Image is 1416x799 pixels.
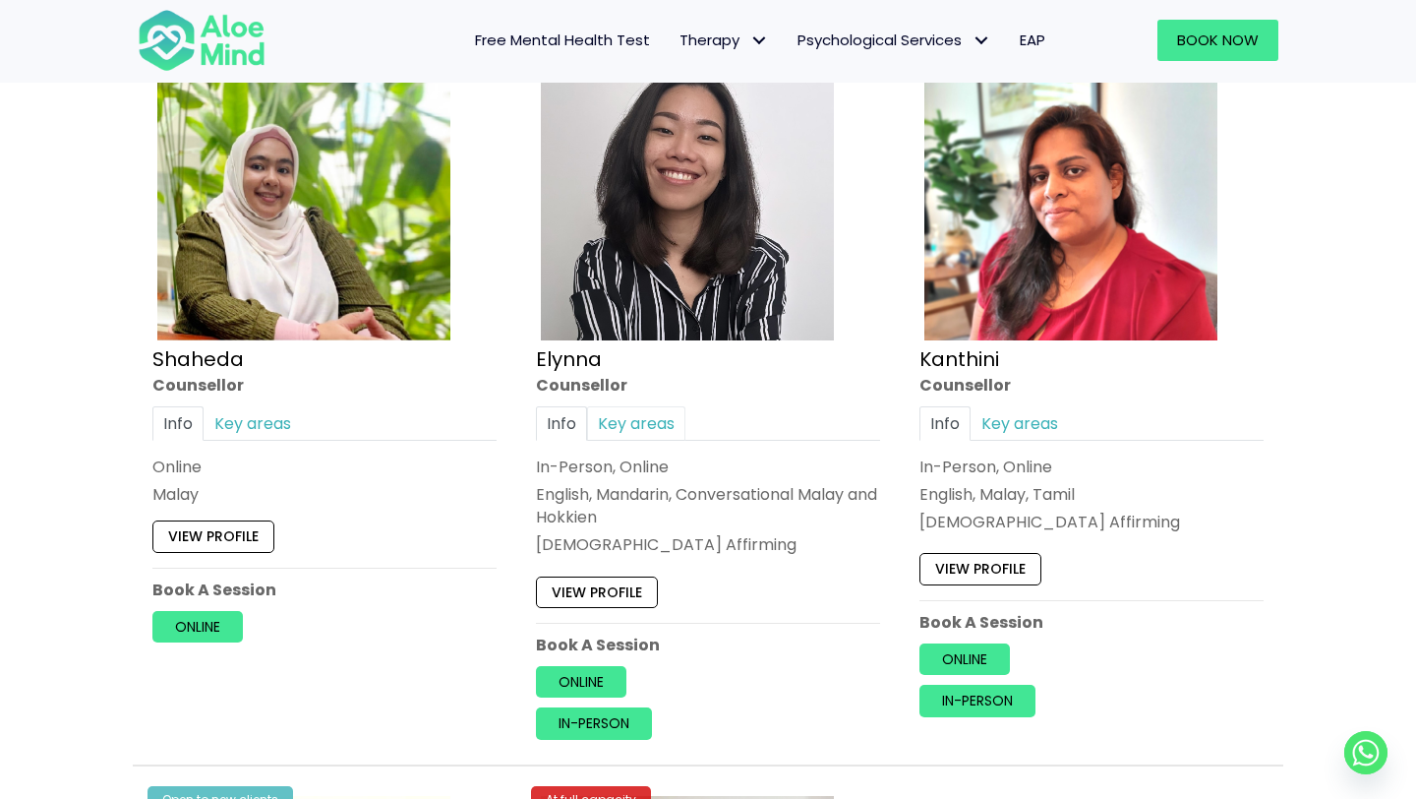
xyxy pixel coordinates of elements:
span: Therapy: submenu [744,27,773,55]
div: Counsellor [152,374,497,397]
div: In-Person, Online [919,456,1264,478]
a: Free Mental Health Test [460,20,665,61]
span: Free Mental Health Test [475,30,650,50]
p: English, Malay, Tamil [919,483,1264,506]
p: Malay [152,483,497,506]
div: [DEMOGRAPHIC_DATA] Affirming [536,534,880,557]
span: EAP [1020,30,1045,50]
span: Psychological Services [797,30,990,50]
a: Key areas [587,406,685,441]
div: [DEMOGRAPHIC_DATA] Affirming [919,512,1264,534]
a: View profile [536,577,658,608]
a: Online [536,666,626,698]
a: Online [919,644,1010,675]
a: Elynna [536,345,602,373]
a: In-person [919,686,1035,717]
div: Counsellor [536,374,880,397]
a: Info [919,406,971,441]
a: Kanthini [919,345,999,373]
a: View profile [152,522,274,553]
p: Book A Session [152,579,497,601]
img: Elynna Counsellor [541,47,834,340]
p: Book A Session [919,611,1264,634]
a: Info [536,406,587,441]
a: Whatsapp [1344,731,1387,774]
img: Aloe mind Logo [138,8,265,73]
div: Online [152,456,497,478]
p: English, Mandarin, Conversational Malay and Hokkien [536,483,880,528]
span: Therapy [679,30,768,50]
a: Online [152,611,243,643]
a: Key areas [971,406,1069,441]
div: Counsellor [919,374,1264,397]
a: View profile [919,554,1041,585]
a: Psychological ServicesPsychological Services: submenu [783,20,1005,61]
img: Kanthini-profile [924,47,1217,340]
a: Book Now [1157,20,1278,61]
a: Key areas [204,406,302,441]
span: Book Now [1177,30,1259,50]
nav: Menu [291,20,1060,61]
a: TherapyTherapy: submenu [665,20,783,61]
img: Shaheda Counsellor [157,47,450,340]
p: Book A Session [536,634,880,656]
a: In-person [536,708,652,740]
a: Info [152,406,204,441]
span: Psychological Services: submenu [967,27,995,55]
a: Shaheda [152,345,244,373]
a: EAP [1005,20,1060,61]
div: In-Person, Online [536,456,880,478]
